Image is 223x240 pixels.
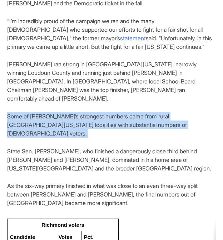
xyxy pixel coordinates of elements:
a: statement [120,35,146,42]
p: Some of [PERSON_NAME]’s strongest numbers came from rural [GEOGRAPHIC_DATA][US_STATE] localities ... [7,112,216,138]
p: “I’m incredibly proud of the campaign we ran and the many [DEMOGRAPHIC_DATA] who supported our ef... [7,17,216,51]
span: Candidate [10,234,35,240]
span: Pct. [84,234,94,240]
p: As the six-way primary finished in what was close to an even three-way split between [PERSON_NAME... [7,182,216,207]
p: [PERSON_NAME] ran strong in [GEOGRAPHIC_DATA][US_STATE], narrowly winning Loudoun County and runn... [7,60,216,103]
p: State Sen. [PERSON_NAME], who finished a dangerously close third behind [PERSON_NAME] and [PERSON... [7,147,216,173]
span: Richmond voters [41,222,84,228]
span: Votes [59,234,73,240]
